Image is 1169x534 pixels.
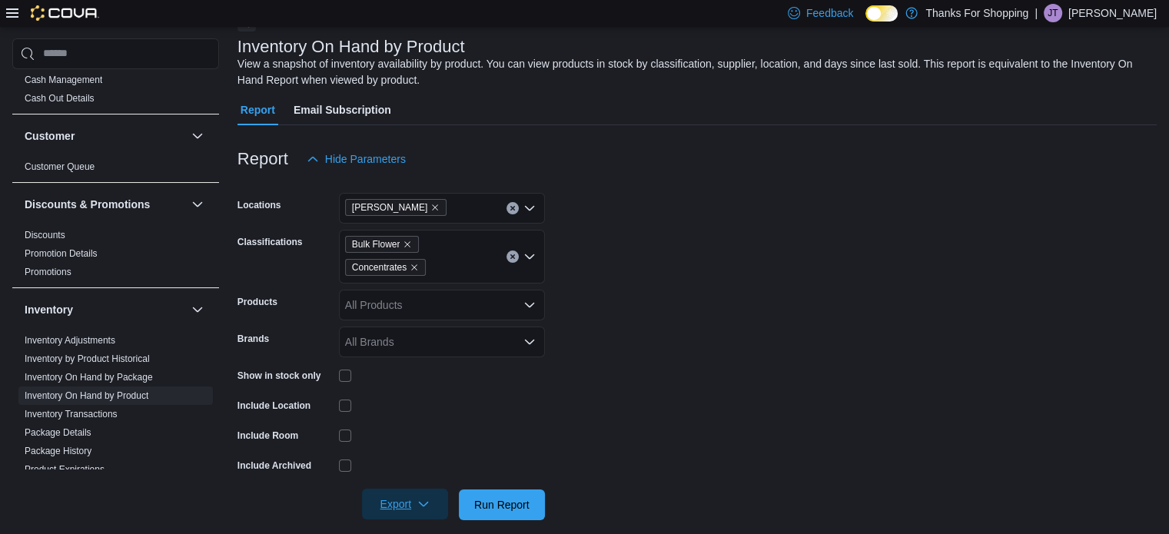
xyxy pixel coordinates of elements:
[25,161,95,172] a: Customer Queue
[25,390,148,401] a: Inventory On Hand by Product
[25,371,153,383] span: Inventory On Hand by Package
[25,334,115,347] span: Inventory Adjustments
[25,390,148,402] span: Inventory On Hand by Product
[301,144,412,174] button: Hide Parameters
[523,202,536,214] button: Open list of options
[25,197,150,212] h3: Discounts & Promotions
[506,202,519,214] button: Clear input
[188,127,207,145] button: Customer
[25,128,185,144] button: Customer
[865,5,898,22] input: Dark Mode
[237,150,288,168] h3: Report
[1068,4,1157,22] p: [PERSON_NAME]
[25,247,98,260] span: Promotion Details
[241,95,275,125] span: Report
[188,195,207,214] button: Discounts & Promotions
[25,229,65,241] span: Discounts
[237,430,298,442] label: Include Room
[25,446,91,456] a: Package History
[25,266,71,278] span: Promotions
[237,459,311,472] label: Include Archived
[12,226,219,287] div: Discounts & Promotions
[474,497,530,512] span: Run Report
[25,372,153,383] a: Inventory On Hand by Package
[523,299,536,311] button: Open list of options
[25,74,102,86] span: Cash Management
[25,302,73,317] h3: Inventory
[294,95,391,125] span: Email Subscription
[410,263,419,272] button: Remove Concentrates from selection in this group
[345,199,447,216] span: Henderson
[1034,4,1038,22] p: |
[188,300,207,319] button: Inventory
[12,71,219,114] div: Cash Management
[25,408,118,420] span: Inventory Transactions
[25,353,150,364] a: Inventory by Product Historical
[237,400,311,412] label: Include Location
[523,336,536,348] button: Open list of options
[237,199,281,211] label: Locations
[25,426,91,439] span: Package Details
[237,38,465,56] h3: Inventory On Hand by Product
[352,260,407,275] span: Concentrates
[523,250,536,263] button: Open list of options
[25,267,71,277] a: Promotions
[430,203,440,212] button: Remove Henderson from selection in this group
[345,259,426,276] span: Concentrates
[506,250,519,263] button: Clear input
[325,151,406,167] span: Hide Parameters
[237,56,1149,88] div: View a snapshot of inventory availability by product. You can view products in stock by classific...
[1044,4,1062,22] div: Jess Thomsen
[403,240,412,249] button: Remove Bulk Flower from selection in this group
[25,463,105,476] span: Product Expirations
[12,158,219,182] div: Customer
[25,197,185,212] button: Discounts & Promotions
[25,427,91,438] a: Package Details
[25,445,91,457] span: Package History
[25,75,102,85] a: Cash Management
[237,236,303,248] label: Classifications
[25,92,95,104] span: Cash Out Details
[459,489,545,520] button: Run Report
[25,409,118,420] a: Inventory Transactions
[25,302,185,317] button: Inventory
[25,230,65,240] a: Discounts
[237,333,269,345] label: Brands
[362,489,448,519] button: Export
[25,248,98,259] a: Promotion Details
[925,4,1028,22] p: Thanks For Shopping
[25,161,95,173] span: Customer Queue
[25,353,150,365] span: Inventory by Product Historical
[25,464,105,475] a: Product Expirations
[237,296,277,308] label: Products
[25,93,95,104] a: Cash Out Details
[352,200,428,215] span: [PERSON_NAME]
[352,237,400,252] span: Bulk Flower
[25,128,75,144] h3: Customer
[237,370,321,382] label: Show in stock only
[371,489,439,519] span: Export
[806,5,853,21] span: Feedback
[31,5,99,21] img: Cova
[345,236,420,253] span: Bulk Flower
[1048,4,1058,22] span: JT
[25,335,115,346] a: Inventory Adjustments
